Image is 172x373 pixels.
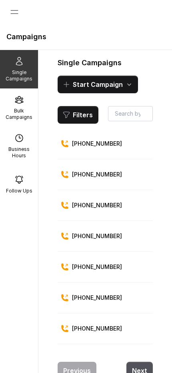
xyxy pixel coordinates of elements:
h1: Single Campaigns [58,56,122,69]
p: Business Hours [3,146,35,159]
button: Filters [58,106,98,124]
p: [PHONE_NUMBER] [72,263,122,271]
h1: Campaigns [6,30,166,43]
p: [PHONE_NUMBER] [72,325,122,333]
p: [PHONE_NUMBER] [72,294,122,302]
p: Single Campaigns [3,69,35,82]
button: Start Campaign [58,76,138,93]
button: Open navigation [6,4,22,20]
p: [PHONE_NUMBER] [72,170,122,178]
p: Bulk Campaigns [3,108,35,120]
p: [PHONE_NUMBER] [72,201,122,209]
input: Search by Phone Number [108,106,153,121]
p: [PHONE_NUMBER] [72,232,122,240]
p: [PHONE_NUMBER] [72,140,122,148]
p: Follow Ups [6,188,32,194]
